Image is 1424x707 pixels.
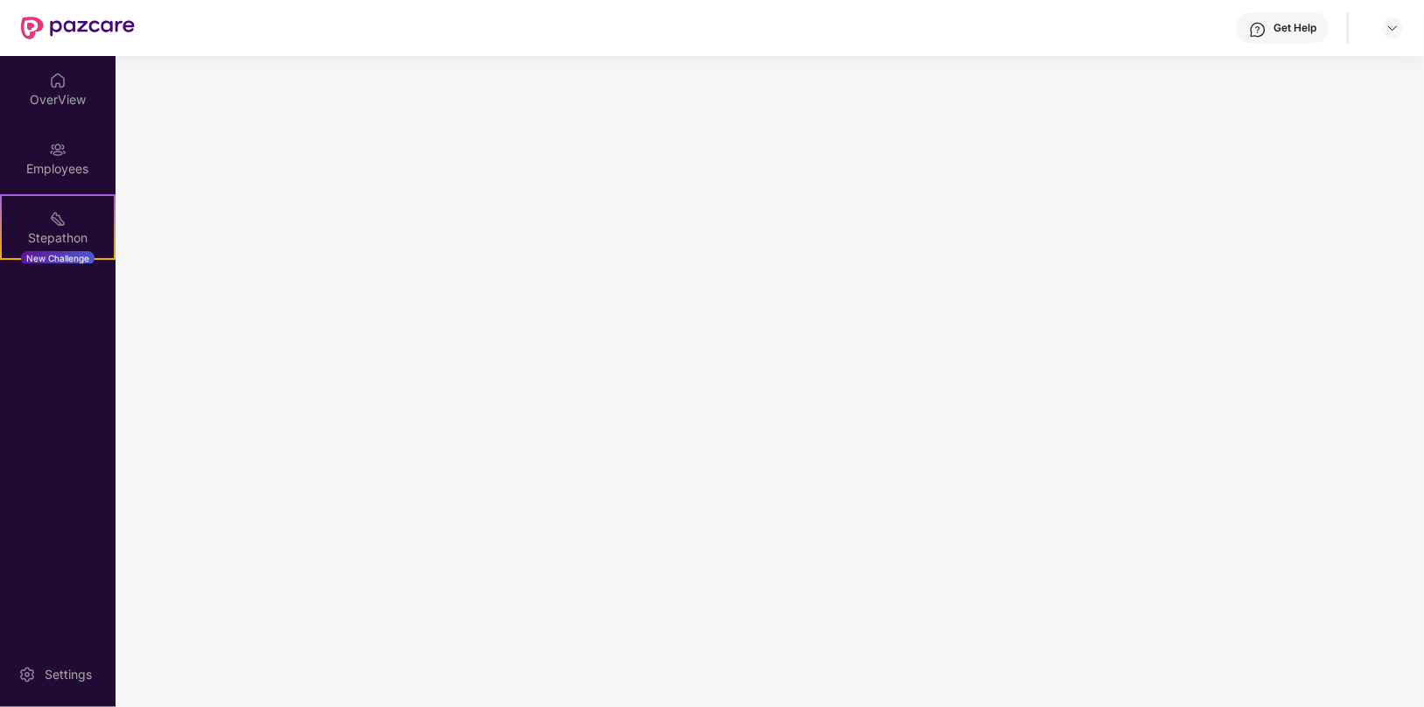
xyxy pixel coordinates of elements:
[1273,21,1316,35] div: Get Help
[1249,21,1266,38] img: svg+xml;base64,PHN2ZyBpZD0iSGVscC0zMngzMiIgeG1sbnM9Imh0dHA6Ly93d3cudzMub3JnLzIwMDAvc3ZnIiB3aWR0aD...
[18,666,36,683] img: svg+xml;base64,PHN2ZyBpZD0iU2V0dGluZy0yMHgyMCIgeG1sbnM9Imh0dHA6Ly93d3cudzMub3JnLzIwMDAvc3ZnIiB3aW...
[1385,21,1399,35] img: svg+xml;base64,PHN2ZyBpZD0iRHJvcGRvd24tMzJ4MzIiIHhtbG5zPSJodHRwOi8vd3d3LnczLm9yZy8yMDAwL3N2ZyIgd2...
[39,666,97,683] div: Settings
[49,210,67,227] img: svg+xml;base64,PHN2ZyB4bWxucz0iaHR0cDovL3d3dy53My5vcmcvMjAwMC9zdmciIHdpZHRoPSIyMSIgaGVpZ2h0PSIyMC...
[49,141,67,158] img: svg+xml;base64,PHN2ZyBpZD0iRW1wbG95ZWVzIiB4bWxucz0iaHR0cDovL3d3dy53My5vcmcvMjAwMC9zdmciIHdpZHRoPS...
[2,229,114,247] div: Stepathon
[21,251,95,265] div: New Challenge
[49,72,67,89] img: svg+xml;base64,PHN2ZyBpZD0iSG9tZSIgeG1sbnM9Imh0dHA6Ly93d3cudzMub3JnLzIwMDAvc3ZnIiB3aWR0aD0iMjAiIG...
[21,17,135,39] img: New Pazcare Logo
